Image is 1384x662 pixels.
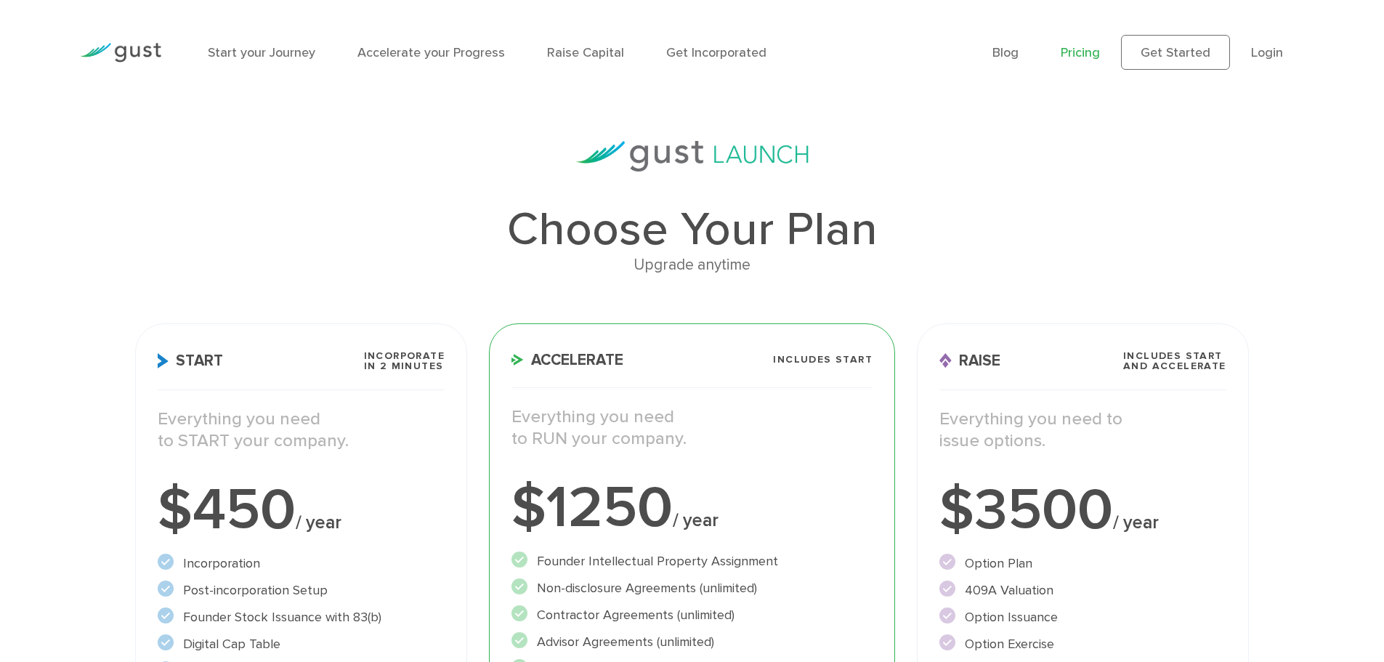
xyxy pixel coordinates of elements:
[939,408,1226,452] p: Everything you need to issue options.
[511,354,524,366] img: Accelerate Icon
[296,512,341,533] span: / year
[158,353,223,368] span: Start
[576,141,809,171] img: gust-launch-logos.svg
[80,43,161,62] img: Gust Logo
[992,45,1019,60] a: Blog
[1251,45,1283,60] a: Login
[666,45,766,60] a: Get Incorporated
[511,552,873,571] li: Founder Intellectual Property Assignment
[939,353,952,368] img: Raise Icon
[158,554,445,573] li: Incorporation
[357,45,505,60] a: Accelerate your Progress
[939,607,1226,627] li: Option Issuance
[1113,512,1159,533] span: / year
[511,479,873,537] div: $1250
[511,406,873,450] p: Everything you need to RUN your company.
[939,554,1226,573] li: Option Plan
[208,45,315,60] a: Start your Journey
[158,481,445,539] div: $450
[158,581,445,600] li: Post-incorporation Setup
[773,355,873,365] span: Includes START
[135,253,1248,278] div: Upgrade anytime
[158,634,445,654] li: Digital Cap Table
[158,353,169,368] img: Start Icon X2
[547,45,624,60] a: Raise Capital
[1123,351,1226,371] span: Includes START and ACCELERATE
[939,634,1226,654] li: Option Exercise
[1121,35,1230,70] a: Get Started
[158,408,445,452] p: Everything you need to START your company.
[939,353,1000,368] span: Raise
[511,352,623,368] span: Accelerate
[135,206,1248,253] h1: Choose Your Plan
[511,578,873,598] li: Non-disclosure Agreements (unlimited)
[1061,45,1100,60] a: Pricing
[939,581,1226,600] li: 409A Valuation
[673,509,719,531] span: / year
[939,481,1226,539] div: $3500
[158,607,445,627] li: Founder Stock Issuance with 83(b)
[511,632,873,652] li: Advisor Agreements (unlimited)
[511,605,873,625] li: Contractor Agreements (unlimited)
[364,351,445,371] span: Incorporate in 2 Minutes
